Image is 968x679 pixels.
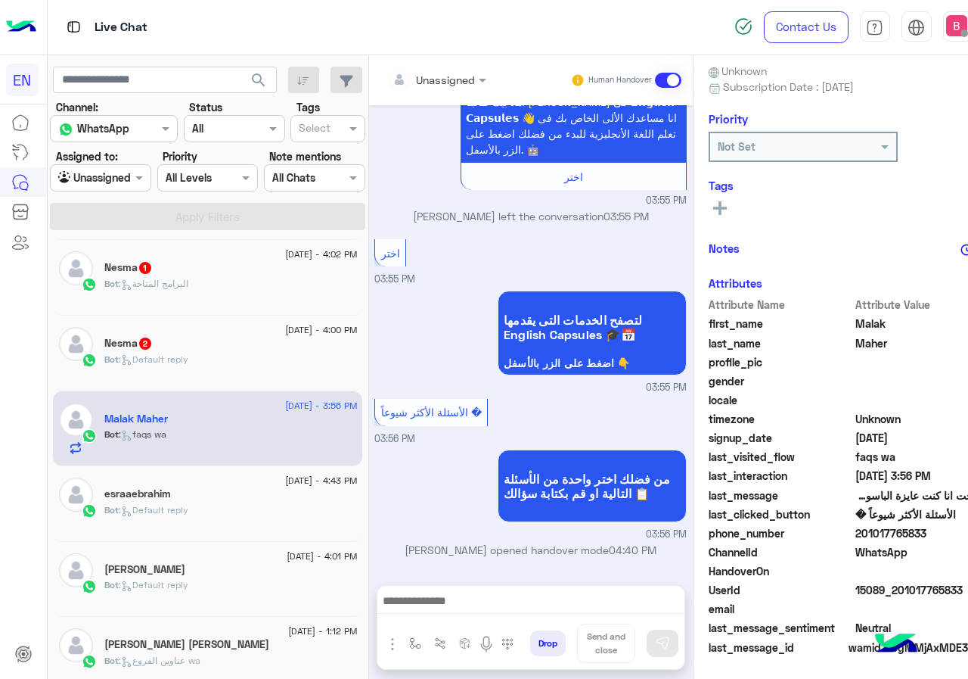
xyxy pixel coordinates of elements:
span: signup_date [709,430,853,446]
img: defaultAdmin.png [59,403,93,437]
span: : Default reply [119,579,188,590]
span: HandoverOn [709,563,853,579]
p: 13/9/2025, 3:55 PM [461,89,687,163]
span: من فضلك اختر واحدة من الأسئلة التالية او قم بكتابة سؤالك 📋 [504,472,681,500]
span: لتصفح الخدمات التى يقدمها English Capsules 🎓📅 [504,313,681,341]
img: userImage [946,15,967,36]
span: [DATE] - 4:01 PM [287,550,357,563]
img: WhatsApp [82,654,97,669]
img: tab [64,17,83,36]
img: send voice note [477,635,495,653]
span: last_clicked_button [709,506,853,522]
img: WhatsApp [82,503,97,519]
span: gender [709,373,853,389]
img: defaultAdmin.png [59,553,93,587]
img: defaultAdmin.png [59,251,93,285]
button: create order [452,631,477,656]
span: timezone [709,411,853,427]
img: hulul-logo.png [870,618,923,671]
label: Assigned to: [56,148,118,164]
div: Select [296,120,330,139]
span: search [250,71,268,89]
img: spinner [734,17,752,36]
span: Bot [104,428,119,440]
span: 03:56 PM [646,528,687,542]
span: اضغط على الزر بالأسفل 👇 [504,357,681,369]
span: Subscription Date : [DATE] [723,79,854,95]
img: defaultAdmin.png [59,327,93,361]
span: 03:55 PM [646,381,687,395]
span: last_name [709,335,853,351]
label: Priority [163,148,197,164]
a: Contact Us [764,11,849,43]
span: [DATE] - 4:02 PM [285,248,357,261]
label: Note mentions [269,148,341,164]
span: [DATE] - 3:56 PM [285,399,357,413]
img: Trigger scenario [434,637,446,649]
div: EN [6,64,39,96]
span: [DATE] - 4:00 PM [285,323,357,337]
span: الأسئلة الأكثر شيوعاً � [381,406,482,419]
span: last_interaction [709,468,853,484]
button: Drop [530,631,566,656]
span: 04:40 PM [609,544,656,556]
img: defaultAdmin.png [59,628,93,662]
span: اختر [381,247,400,260]
h5: esraaebrahim [104,487,171,500]
span: اختر [564,170,583,183]
p: Live Chat [95,17,147,38]
span: profile_pic [709,354,853,370]
span: last_message_id [709,640,845,656]
label: Tags [296,99,320,115]
span: Bot [104,579,119,590]
span: ChannelId [709,544,853,560]
span: Bot [104,354,119,365]
img: defaultAdmin.png [59,478,93,512]
span: Bot [104,278,119,289]
span: phone_number [709,525,853,541]
span: : Default reply [119,354,188,365]
h6: Priority [709,112,748,126]
img: send attachment [383,635,402,653]
span: : عناوين الفروع wa [119,655,200,666]
label: Channel: [56,99,98,115]
img: WhatsApp [82,579,97,594]
span: : البرامج المتاحة [119,278,188,289]
span: email [709,601,853,617]
span: : faqs wa [119,428,166,440]
a: tab [860,11,890,43]
h5: Malak Maher [104,413,168,425]
img: Logo [6,11,36,43]
p: [PERSON_NAME] left the conversation [374,208,687,224]
span: : Default reply [119,504,188,515]
img: select flow [409,637,421,649]
button: Apply Filters [50,203,365,230]
img: tab [907,19,925,36]
span: 03:55 PM [646,194,687,208]
img: WhatsApp [82,353,97,368]
span: last_message_sentiment [709,620,853,636]
button: Send and close [577,624,635,663]
h5: Nesma [104,261,153,274]
label: Status [189,99,222,115]
small: Human Handover [588,74,652,86]
span: Bot [104,504,119,515]
span: Unknown [709,63,768,79]
span: [DATE] - 1:12 PM [288,624,357,638]
span: 1 [139,262,151,274]
span: locale [709,392,853,408]
span: last_message [709,487,853,503]
img: send message [655,636,670,651]
img: tab [866,19,883,36]
span: UserId [709,582,853,598]
h6: Attributes [709,276,762,290]
img: WhatsApp [82,428,97,444]
button: Trigger scenario [427,631,452,656]
span: Bot [104,655,119,666]
button: search [240,67,278,99]
span: first_name [709,316,853,332]
h6: Notes [709,241,740,255]
span: 03:56 PM [374,433,415,444]
img: make a call [501,638,513,650]
h5: Nesma [104,337,153,350]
